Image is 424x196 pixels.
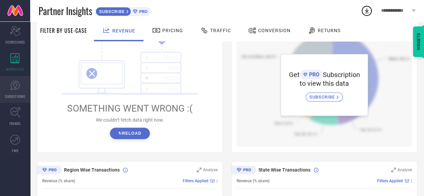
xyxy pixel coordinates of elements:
[197,168,201,172] svg: Zoom
[217,179,218,183] span: |
[391,168,396,172] svg: Zoom
[12,148,18,153] span: FWD
[5,40,25,45] span: SCORECARDS
[289,71,300,79] span: Get
[112,28,135,34] span: Revenue
[237,179,269,183] span: Revenue (% share)
[137,9,147,14] span: PRO
[411,179,412,183] span: |
[42,179,75,183] span: Revenue (% share)
[318,28,341,33] span: Returns
[39,4,92,18] span: Partner Insights
[307,71,319,78] span: PRO
[110,128,150,139] button: ↻Reload
[377,179,403,183] span: Filters Applied
[96,117,164,123] span: We couldn’t fetch data right now.
[161,36,163,44] tspan: !
[258,167,310,173] span: State Wise Transactions
[210,28,231,33] span: Traffic
[6,67,24,72] span: WORKSPACE
[323,71,360,79] span: Subscription
[231,166,256,176] div: Premium
[306,87,343,102] a: SUBSCRIBE
[258,28,291,33] span: Conversion
[64,167,120,173] span: Region Wise Transactions
[183,179,208,183] span: Filters Applied
[361,5,373,17] div: Open download list
[40,26,87,35] span: Filter By Use-Case
[203,168,218,172] span: Analyse
[9,121,21,126] span: TRENDS
[37,166,62,176] div: Premium
[96,5,151,16] a: SUBSCRIBEPRO
[5,94,25,99] span: SUGGESTIONS
[96,9,126,14] span: SUBSCRIBE
[67,103,193,114] span: SOMETHING WENT WRONG :(
[398,168,412,172] span: Analyse
[309,94,337,100] span: SUBSCRIBE
[162,28,183,33] span: Pricing
[300,79,349,87] span: to view this data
